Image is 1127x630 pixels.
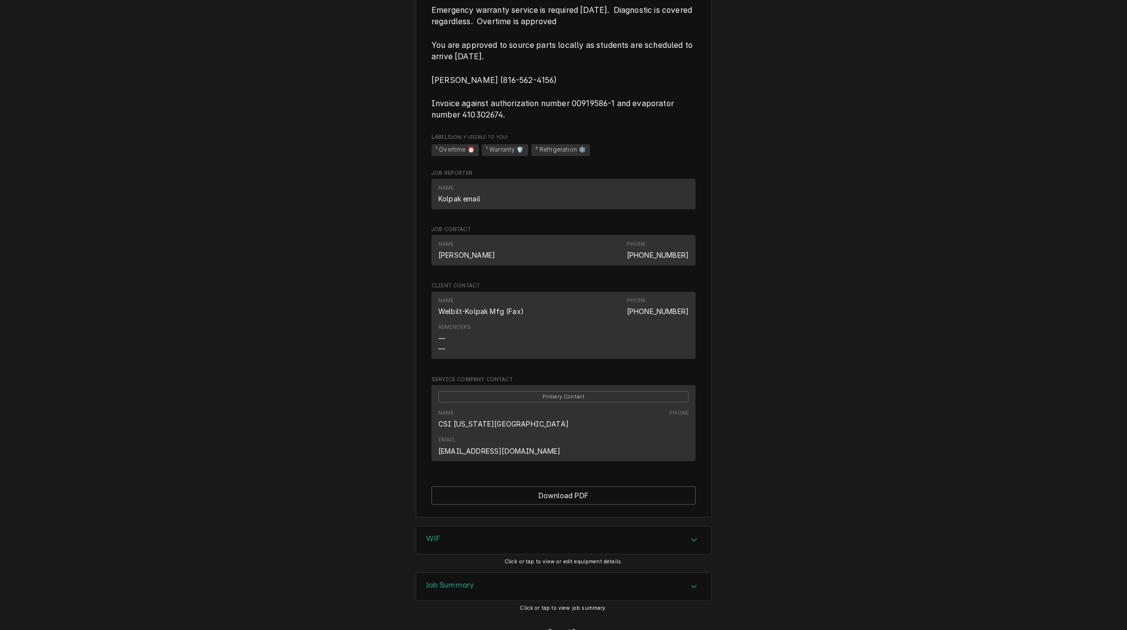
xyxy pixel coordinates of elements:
div: [object Object] [431,133,696,157]
div: Name [438,297,454,305]
a: [PHONE_NUMBER] [627,251,689,259]
div: Name [438,184,454,192]
div: Job Reporter List [431,179,696,213]
div: Accordion Header [416,573,711,600]
div: Name [438,409,569,429]
span: Click or tap to view job summary. [520,605,607,611]
span: Service Company Contact [431,376,696,384]
span: Client Contact [431,282,696,290]
div: Phone [627,240,646,248]
div: Job Summary [416,572,712,601]
button: Accordion Details Expand Trigger [416,573,711,600]
div: Contact [431,385,696,461]
div: Client Contact [431,282,696,363]
div: Contact [431,179,696,209]
button: Download PDF [431,486,696,505]
div: Kolpak email [438,194,480,204]
div: CSI [US_STATE][GEOGRAPHIC_DATA] [438,419,569,429]
div: Service Company Contact [431,376,696,466]
div: Name [438,240,454,248]
div: Primary [438,391,689,402]
span: ² Refrigeration ❄️ [531,144,590,156]
div: Button Group Row [431,486,696,505]
div: — [438,344,445,354]
div: Reminders [438,323,471,331]
div: Name [438,184,480,204]
h3: WIF [426,534,440,544]
span: Primary Contact [438,391,689,402]
button: Accordion Details Expand Trigger [416,526,711,554]
a: [EMAIL_ADDRESS][DOMAIN_NAME] [438,447,560,455]
div: Name [438,409,454,417]
span: Job Contact [431,226,696,234]
div: WIF [416,526,712,554]
div: — [438,333,445,344]
span: ¹ Overtime ⏰ [431,144,479,156]
div: Name [438,240,495,260]
div: Button Group [431,486,696,505]
div: Phone [669,409,689,417]
span: [object Object] [431,143,696,157]
div: Job Contact [431,226,696,270]
span: Job Reporter [431,169,696,177]
span: (Only Visible to You) [452,134,507,140]
div: Reminders [438,323,471,354]
div: Accordion Header [416,526,711,554]
div: Client Contact List [431,292,696,364]
div: Contact [431,235,696,265]
div: Phone [627,240,689,260]
div: Name [438,297,524,316]
div: Job Contact List [431,235,696,270]
h3: Job Summary [426,581,474,590]
div: Phone [627,297,646,305]
div: Welbilt-Kolpak Mfg (Fax) [438,306,524,316]
div: Phone [627,297,689,316]
div: Contact [431,292,696,359]
div: Email [438,436,560,456]
span: Click or tap to view or edit equipment details. [505,558,623,565]
div: Phone [669,409,689,429]
div: Email [438,436,456,444]
div: Service Company Contact List [431,385,696,466]
a: [PHONE_NUMBER] [627,307,689,315]
span: ¹ Warranty 🛡️ [482,144,528,156]
span: Labels [431,133,696,141]
div: Job Reporter [431,169,696,214]
div: [PERSON_NAME] [438,250,495,260]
